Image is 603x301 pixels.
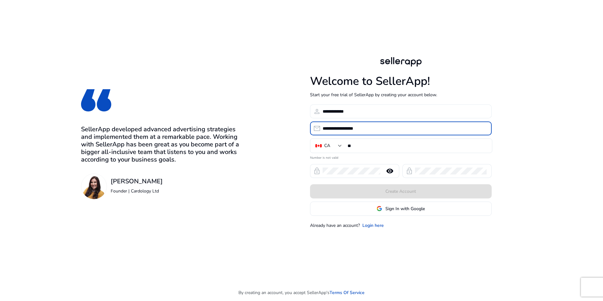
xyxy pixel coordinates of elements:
p: Start your free trial of SellerApp by creating your account below. [310,91,492,98]
a: Login here [362,222,384,229]
p: Already have an account? [310,222,360,229]
a: Terms Of Service [330,289,365,296]
button: Sign In with Google [310,202,492,216]
h3: SellerApp developed advanced advertising strategies and implemented them at a remarkable pace. Wo... [81,126,243,163]
span: Sign In with Google [385,205,425,212]
mat-error: Number is not valid [310,154,492,160]
p: Founder | Cardology Ltd [111,188,163,194]
h1: Welcome to SellerApp! [310,74,492,88]
span: person [313,108,321,115]
span: email [313,125,321,132]
mat-icon: remove_red_eye [382,167,397,175]
img: google-logo.svg [377,206,382,211]
div: CA [324,142,330,149]
span: lock [313,167,321,175]
h3: [PERSON_NAME] [111,178,163,185]
span: lock [406,167,413,175]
